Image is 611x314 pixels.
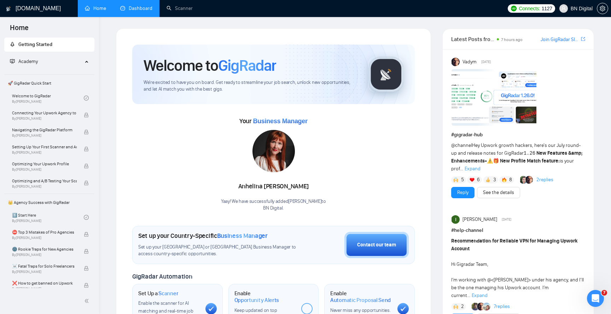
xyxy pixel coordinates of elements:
span: By [PERSON_NAME] [12,253,77,257]
span: rocket [10,42,15,47]
img: F09AC4U7ATU-image.png [452,69,536,126]
span: 👑 Agency Success with GigRadar [5,195,94,210]
strong: Recommendation for Reliable VPN for Managing Upwork Account [451,238,578,252]
span: By [PERSON_NAME] [12,133,77,138]
h1: Set Up a [138,290,178,297]
span: 🌚 Rookie Traps for New Agencies [12,246,77,253]
h1: # help-channel [451,227,585,234]
span: 5 [461,176,464,183]
img: Vadym [452,58,460,66]
span: [DATE] [502,216,511,223]
a: 1️⃣ Start HereBy[PERSON_NAME] [12,210,84,225]
span: ⛔ Top 3 Mistakes of Pro Agencies [12,229,77,236]
span: lock [84,113,89,118]
button: See the details [477,187,520,198]
span: lock [84,232,89,237]
img: Toby Fox-Mason [472,303,479,310]
span: By [PERSON_NAME] [12,287,77,291]
img: Alex B [520,176,528,184]
a: dashboardDashboard [120,5,152,11]
span: Vadym [462,58,477,66]
strong: New Profile Match feature: [500,158,560,164]
img: Ivan Dela Rama [452,215,460,224]
span: 8 [509,176,512,183]
span: Hey Upwork growth hackers, here's our July round-up and release notes for GigRadar • is your prof... [451,142,583,172]
span: fund-projection-screen [10,59,15,64]
p: BN Digital . [221,205,326,212]
span: Opportunity Alerts [234,297,279,304]
img: 🙌 [453,304,458,309]
span: Academy [10,58,38,64]
span: We're excited to have you on board. Get ready to streamline your job search, unlock new opportuni... [144,79,357,93]
img: Joaquin Arcardini [483,303,491,310]
h1: # gigradar-hub [451,131,585,139]
a: Reply [457,189,469,196]
span: @channel [451,142,472,148]
span: ❌ How to get banned on Upwork [12,280,77,287]
span: Scanner [158,290,178,297]
span: 🚀 GigRadar Quick Start [5,76,94,90]
button: Contact our team [344,232,409,258]
img: 👍 [485,177,490,182]
img: ❤️ [470,177,475,182]
span: By [PERSON_NAME] [12,236,77,240]
span: lock [84,181,89,185]
span: 2 [461,303,464,310]
li: Getting Started [4,38,94,52]
span: GigRadar Automation [132,273,192,280]
a: 2replies [536,176,553,183]
a: homeHome [85,5,106,11]
span: 3 [493,176,496,183]
span: lock [84,283,89,288]
a: Join GigRadar Slack Community [541,36,580,44]
button: setting [597,3,608,14]
h1: Set up your Country-Specific [138,232,268,240]
span: 7 hours ago [501,37,523,42]
span: Connects: [519,5,540,12]
span: [DATE] [481,59,491,65]
span: Your [239,117,308,125]
img: logo [6,3,11,15]
span: By [PERSON_NAME] [12,184,77,189]
div: Anhelina [PERSON_NAME] [221,181,326,193]
span: 1127 [542,5,552,12]
span: [PERSON_NAME] [462,216,497,223]
img: 1686179978208-144.jpg [252,130,295,172]
a: setting [597,6,608,11]
span: Getting Started [18,41,52,47]
span: lock [84,164,89,169]
span: lock [84,249,89,254]
a: export [581,36,585,42]
span: Optimizing Your Upwork Profile [12,160,77,167]
img: gigradar-logo.png [368,57,404,92]
span: ⚠️ [487,158,493,164]
span: By [PERSON_NAME] [12,167,77,172]
span: By [PERSON_NAME] [12,116,77,121]
span: check-circle [84,215,89,220]
span: Academy [18,58,38,64]
span: By [PERSON_NAME] [12,270,77,274]
img: 🙌 [453,177,458,182]
span: 🎁 [493,158,499,164]
span: GigRadar [218,56,276,75]
h1: Enable [330,290,392,304]
span: ☠️ Fatal Traps for Solo Freelancers [12,263,77,270]
code: 1.26 [524,150,536,156]
img: 🔥 [502,177,507,182]
span: Hi Gigradar Team, I’m working with @<[PERSON_NAME]> under his agency, and I’ll be the one managin... [451,238,584,298]
span: Connecting Your Upwork Agency to GigRadar [12,109,77,116]
span: Set up your [GEOGRAPHIC_DATA] or [GEOGRAPHIC_DATA] Business Manager to access country-specific op... [138,244,301,257]
span: 7 [601,290,607,296]
span: Navigating the GigRadar Platform [12,126,77,133]
span: lock [84,147,89,152]
span: Expand [465,166,481,172]
span: Latest Posts from the GigRadar Community [451,35,495,44]
span: By [PERSON_NAME] [12,150,77,155]
iframe: Intercom live chat [587,290,604,307]
span: 6 [477,176,480,183]
div: Yaay! We have successfully added [PERSON_NAME] to [221,198,326,212]
span: Never miss any opportunities. [330,307,390,313]
div: Contact our team [357,241,396,249]
span: double-left [84,297,91,304]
